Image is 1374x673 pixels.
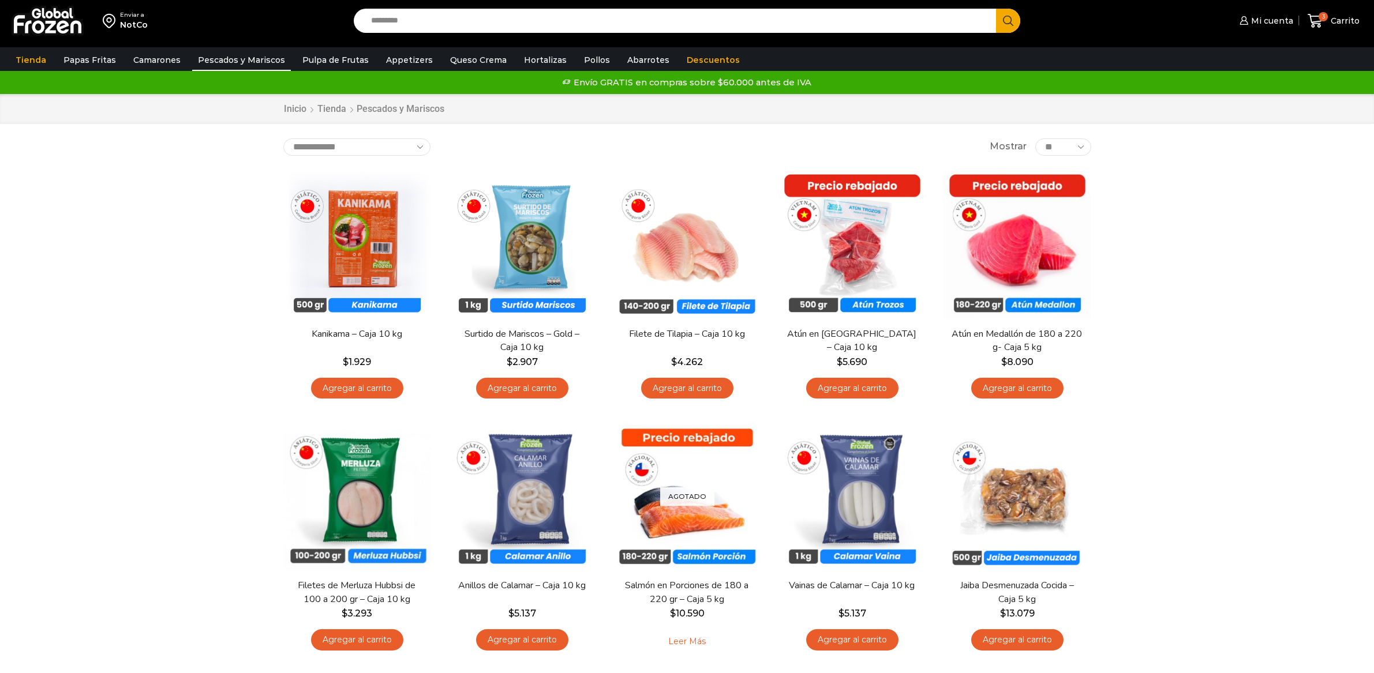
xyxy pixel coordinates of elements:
[343,356,371,367] bdi: 1.929
[455,328,588,354] a: Surtido de Mariscos – Gold – Caja 10 kg
[120,19,148,31] div: NotCo
[283,103,444,116] nav: Breadcrumb
[622,49,675,71] a: Abarrotes
[785,328,918,354] a: Atún en [GEOGRAPHIC_DATA] – Caja 10 kg
[971,629,1064,651] a: Agregar al carrito: “Jaiba Desmenuzada Cocida - Caja 5 kg”
[1305,7,1362,35] a: 3 Carrito
[971,378,1064,399] a: Agregar al carrito: “Atún en Medallón de 180 a 220 g- Caja 5 kg”
[650,629,724,653] a: Leé más sobre “Salmón en Porciones de 180 a 220 gr - Caja 5 kg”
[785,579,918,592] a: Vainas de Calamar – Caja 10 kg
[1001,356,1034,367] bdi: 8.090
[1319,12,1328,21] span: 3
[1000,608,1035,619] bdi: 13.079
[641,378,733,399] a: Agregar al carrito: “Filete de Tilapia - Caja 10 kg”
[670,608,705,619] bdi: 10.590
[1237,9,1293,32] a: Mi cuenta
[670,608,676,619] span: $
[507,356,538,367] bdi: 2.907
[455,579,588,592] a: Anillos de Calamar – Caja 10 kg
[578,49,616,71] a: Pollos
[838,608,844,619] span: $
[950,328,1083,354] a: Atún en Medallón de 180 a 220 g- Caja 5 kg
[317,103,347,116] a: Tienda
[342,608,372,619] bdi: 3.293
[444,49,512,71] a: Queso Crema
[10,49,52,71] a: Tienda
[806,629,898,651] a: Agregar al carrito: “Vainas de Calamar - Caja 10 kg”
[806,378,898,399] a: Agregar al carrito: “Atún en Trozos - Caja 10 kg”
[290,579,423,606] a: Filetes de Merluza Hubbsi de 100 a 200 gr – Caja 10 kg
[103,11,120,31] img: address-field-icon.svg
[311,629,403,651] a: Agregar al carrito: “Filetes de Merluza Hubbsi de 100 a 200 gr – Caja 10 kg”
[297,49,375,71] a: Pulpa de Frutas
[343,356,349,367] span: $
[290,328,423,341] a: Kanikama – Caja 10 kg
[283,103,307,116] a: Inicio
[1328,15,1360,27] span: Carrito
[671,356,677,367] span: $
[1248,15,1293,27] span: Mi cuenta
[507,356,512,367] span: $
[476,629,568,651] a: Agregar al carrito: “Anillos de Calamar - Caja 10 kg”
[990,140,1027,153] span: Mostrar
[837,356,843,367] span: $
[120,11,148,19] div: Enviar a
[996,9,1020,33] button: Search button
[128,49,186,71] a: Camarones
[357,103,444,114] h1: Pescados y Mariscos
[681,49,746,71] a: Descuentos
[508,608,514,619] span: $
[660,487,714,506] p: Agotado
[311,378,403,399] a: Agregar al carrito: “Kanikama – Caja 10 kg”
[192,49,291,71] a: Pescados y Mariscos
[950,579,1083,606] a: Jaiba Desmenuzada Cocida – Caja 5 kg
[671,356,703,367] bdi: 4.262
[58,49,122,71] a: Papas Fritas
[1001,356,1007,367] span: $
[620,579,753,606] a: Salmón en Porciones de 180 a 220 gr – Caja 5 kg
[518,49,572,71] a: Hortalizas
[508,608,536,619] bdi: 5.137
[380,49,439,71] a: Appetizers
[837,356,867,367] bdi: 5.690
[283,138,430,156] select: Pedido de la tienda
[838,608,866,619] bdi: 5.137
[620,328,753,341] a: Filete de Tilapia – Caja 10 kg
[476,378,568,399] a: Agregar al carrito: “Surtido de Mariscos - Gold - Caja 10 kg”
[1000,608,1006,619] span: $
[342,608,347,619] span: $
